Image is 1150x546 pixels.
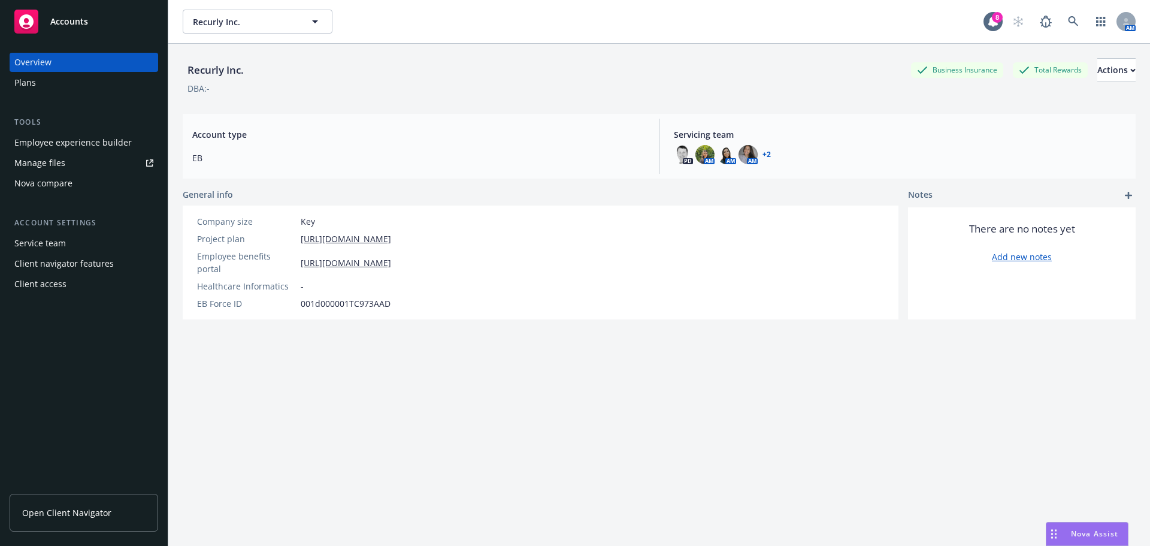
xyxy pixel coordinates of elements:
[739,145,758,164] img: photo
[10,53,158,72] a: Overview
[14,274,66,294] div: Client access
[10,174,158,193] a: Nova compare
[50,17,88,26] span: Accounts
[1089,10,1113,34] a: Switch app
[10,234,158,253] a: Service team
[717,145,736,164] img: photo
[301,297,391,310] span: 001d000001TC973AAD
[695,145,715,164] img: photo
[992,12,1003,23] div: 8
[1097,58,1136,82] button: Actions
[197,280,296,292] div: Healthcare Informatics
[10,116,158,128] div: Tools
[193,16,296,28] span: Recurly Inc.
[1097,59,1136,82] div: Actions
[10,274,158,294] a: Client access
[301,280,304,292] span: -
[22,506,111,519] span: Open Client Navigator
[183,10,332,34] button: Recurly Inc.
[1061,10,1085,34] a: Search
[1006,10,1030,34] a: Start snowing
[762,151,771,158] a: +2
[1013,62,1088,77] div: Total Rewards
[14,254,114,273] div: Client navigator features
[1046,522,1128,546] button: Nova Assist
[301,215,315,228] span: Key
[187,82,210,95] div: DBA: -
[10,5,158,38] a: Accounts
[10,133,158,152] a: Employee experience builder
[10,73,158,92] a: Plans
[911,62,1003,77] div: Business Insurance
[1071,529,1118,539] span: Nova Assist
[301,233,391,245] a: [URL][DOMAIN_NAME]
[1121,188,1136,203] a: add
[14,133,132,152] div: Employee experience builder
[14,234,66,253] div: Service team
[992,251,1052,263] a: Add new notes
[197,250,296,275] div: Employee benefits portal
[197,233,296,245] div: Project plan
[10,217,158,229] div: Account settings
[14,174,72,193] div: Nova compare
[10,254,158,273] a: Client navigator features
[1046,523,1061,545] div: Drag to move
[1034,10,1058,34] a: Report a Bug
[14,53,52,72] div: Overview
[301,257,391,269] a: [URL][DOMAIN_NAME]
[674,128,1126,141] span: Servicing team
[908,188,933,203] span: Notes
[192,128,644,141] span: Account type
[183,62,249,78] div: Recurly Inc.
[183,188,233,201] span: General info
[969,222,1075,236] span: There are no notes yet
[14,73,36,92] div: Plans
[674,145,693,164] img: photo
[14,153,65,173] div: Manage files
[197,297,296,310] div: EB Force ID
[10,153,158,173] a: Manage files
[192,152,644,164] span: EB
[197,215,296,228] div: Company size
